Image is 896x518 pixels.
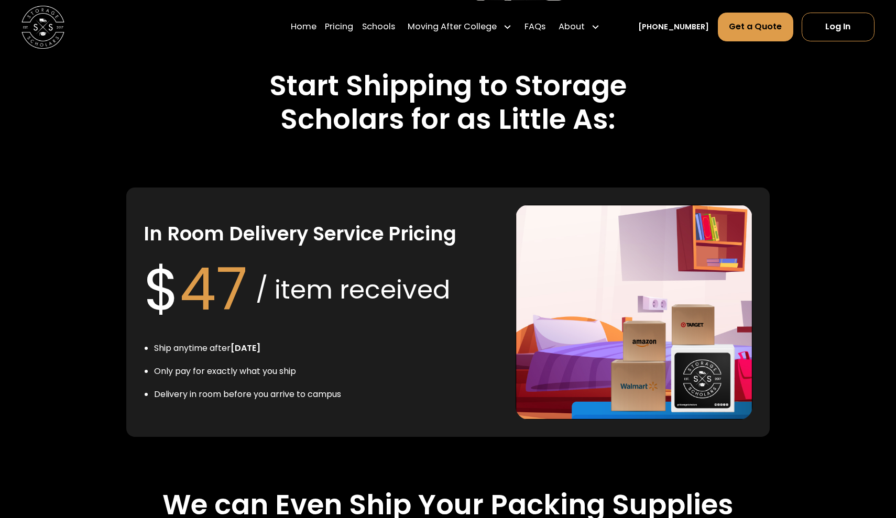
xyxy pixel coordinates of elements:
[525,12,545,42] a: FAQs
[256,270,450,309] div: / item received
[802,13,875,41] a: Log In
[718,13,793,41] a: Get a Quote
[144,222,456,247] h3: In Room Delivery Service Pricing
[408,20,497,34] div: Moving After College
[291,12,316,42] a: Home
[638,21,709,32] a: [PHONE_NUMBER]
[516,205,752,420] img: In Room delivery.
[554,12,604,42] div: About
[21,5,64,48] img: Storage Scholars main logo
[559,20,585,34] div: About
[191,69,706,136] h2: Start Shipping to Storage Scholars for as Little As:
[362,12,395,42] a: Schools
[403,12,516,42] div: Moving After College
[154,388,341,401] li: Delivery in room before you arrive to campus
[231,342,260,354] strong: [DATE]
[180,249,247,330] span: 47
[144,246,247,333] div: $
[21,5,64,48] a: home
[325,12,353,42] a: Pricing
[154,365,341,378] li: Only pay for exactly what you ship
[154,342,341,355] li: Ship anytime after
